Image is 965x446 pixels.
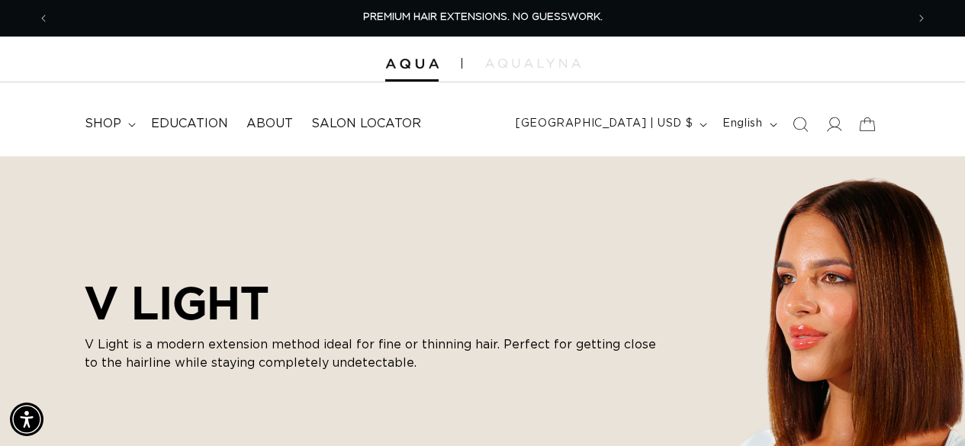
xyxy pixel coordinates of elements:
[142,107,237,141] a: Education
[516,116,693,132] span: [GEOGRAPHIC_DATA] | USD $
[507,110,713,139] button: [GEOGRAPHIC_DATA] | USD $
[76,107,142,141] summary: shop
[485,59,581,68] img: aqualyna.com
[713,110,783,139] button: English
[246,116,293,132] span: About
[85,276,664,329] h2: V LIGHT
[85,116,121,132] span: shop
[85,335,664,372] p: V Light is a modern extension method ideal for fine or thinning hair. Perfect for getting close t...
[151,116,228,132] span: Education
[311,116,421,132] span: Salon Locator
[302,107,430,141] a: Salon Locator
[783,107,817,141] summary: Search
[385,59,439,69] img: Aqua Hair Extensions
[237,107,302,141] a: About
[363,12,603,22] span: PREMIUM HAIR EXTENSIONS. NO GUESSWORK.
[905,4,938,33] button: Next announcement
[10,403,43,436] div: Accessibility Menu
[27,4,60,33] button: Previous announcement
[722,116,762,132] span: English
